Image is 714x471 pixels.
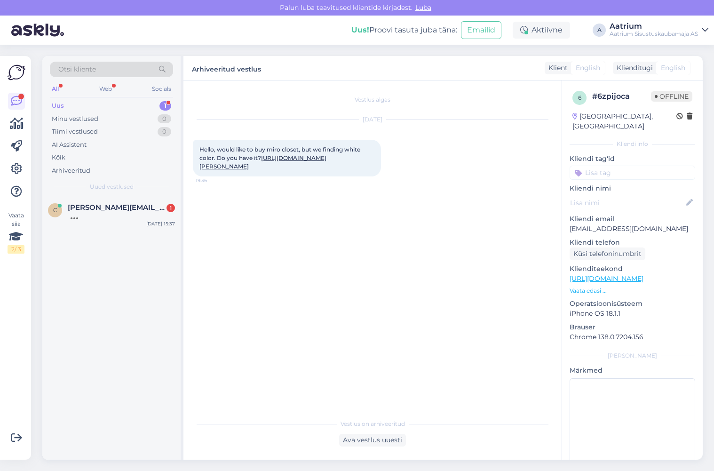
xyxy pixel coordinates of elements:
[167,204,175,212] div: 1
[572,112,676,131] div: [GEOGRAPHIC_DATA], [GEOGRAPHIC_DATA]
[199,154,326,170] a: [URL][DOMAIN_NAME][PERSON_NAME]
[8,211,24,254] div: Vaata siia
[545,63,568,73] div: Klient
[570,238,695,247] p: Kliendi telefon
[651,91,692,102] span: Offline
[570,264,695,274] p: Klienditeekond
[52,140,87,150] div: AI Assistent
[52,101,64,111] div: Uus
[196,177,231,184] span: 19:36
[193,96,552,104] div: Vestlus algas
[339,434,406,447] div: Ava vestlus uuesti
[52,166,90,176] div: Arhiveeritud
[146,220,175,227] div: [DATE] 15:37
[613,63,653,73] div: Klienditugi
[570,287,695,295] p: Vaata edasi ...
[610,23,708,38] a: AatriumAatrium Sisustuskaubamaja AS
[570,224,695,234] p: [EMAIL_ADDRESS][DOMAIN_NAME]
[97,83,114,95] div: Web
[90,183,134,191] span: Uued vestlused
[50,83,61,95] div: All
[158,127,171,136] div: 0
[351,24,457,36] div: Proovi tasuta juba täna:
[158,114,171,124] div: 0
[570,351,695,360] div: [PERSON_NAME]
[570,140,695,148] div: Kliendi info
[570,166,695,180] input: Lisa tag
[570,247,645,260] div: Küsi telefoninumbrit
[8,245,24,254] div: 2 / 3
[610,30,698,38] div: Aatrium Sisustuskaubamaja AS
[199,146,362,170] span: Hello, would like to buy miro closet, but we finding white color. Do you have it?
[570,274,643,283] a: [URL][DOMAIN_NAME]
[150,83,173,95] div: Socials
[570,184,695,193] p: Kliendi nimi
[53,207,57,214] span: c
[570,309,695,319] p: iPhone OS 18.1.1
[159,101,171,111] div: 1
[58,64,96,74] span: Otsi kliente
[413,3,434,12] span: Luba
[570,154,695,164] p: Kliendi tag'id
[570,214,695,224] p: Kliendi email
[461,21,501,39] button: Emailid
[570,366,695,375] p: Märkmed
[592,91,651,102] div: # 6zpijoca
[192,62,261,74] label: Arhiveeritud vestlus
[610,23,698,30] div: Aatrium
[341,420,405,428] span: Vestlus on arhiveeritud
[52,127,98,136] div: Tiimi vestlused
[8,64,25,81] img: Askly Logo
[570,198,684,208] input: Lisa nimi
[570,332,695,342] p: Chrome 138.0.7204.156
[68,203,166,212] span: carmen.neerot@mail.ee
[578,94,581,101] span: 6
[52,114,98,124] div: Minu vestlused
[593,24,606,37] div: A
[661,63,685,73] span: English
[570,299,695,309] p: Operatsioonisüsteem
[576,63,600,73] span: English
[351,25,369,34] b: Uus!
[513,22,570,39] div: Aktiivne
[52,153,65,162] div: Kõik
[570,322,695,332] p: Brauser
[193,115,552,124] div: [DATE]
